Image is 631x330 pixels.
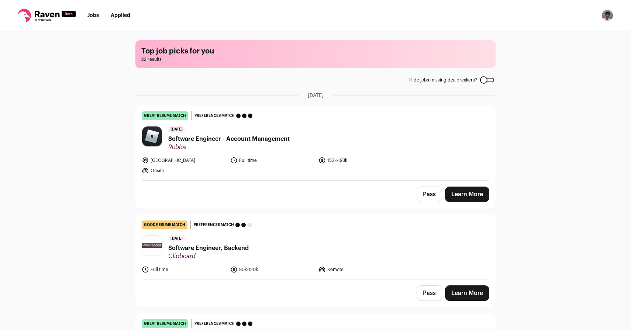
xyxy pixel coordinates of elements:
[142,243,162,249] img: f8b8fca7f02ba8711c027bb4cd6270c1c0990aa6004fa94018685ed240b834a7.jpg
[141,56,490,62] span: 22 results
[445,187,489,202] a: Learn More
[142,167,226,174] li: Onsite
[168,244,249,253] span: Software Engineer, Backend
[168,135,290,143] span: Software Engineer - Account Management
[601,10,613,21] img: 18910192-medium_jpg
[111,13,130,18] a: Applied
[409,77,477,83] span: Hide jobs missing dealbreakers?
[601,10,613,21] button: Open dropdown
[168,235,185,242] span: [DATE]
[194,320,235,327] span: Preferences match
[142,266,226,273] li: Full time
[142,157,226,164] li: [GEOGRAPHIC_DATA]
[417,187,442,202] button: Pass
[417,285,442,301] button: Pass
[142,319,188,328] div: great resume match
[142,126,162,146] img: 756abdacb497b579a01363fd983631d1e6da00db33633d585a35acfdef79d400.jpg
[318,157,403,164] li: 153k-193k
[168,143,290,151] span: Roblox
[136,105,495,180] a: great resume match Preferences match [DATE] Software Engineer - Account Management Roblox [GEOGRA...
[230,266,314,273] li: 80k-120k
[136,215,495,279] a: good resume match Preferences match [DATE] Software Engineer, Backend Clipboard Full time 80k-120...
[87,13,99,18] a: Jobs
[194,112,235,119] span: Preferences match
[445,285,489,301] a: Learn More
[142,220,187,229] div: good resume match
[141,46,490,56] h1: Top job picks for you
[142,111,188,120] div: great resume match
[230,157,314,164] li: Full time
[318,266,403,273] li: Remote
[168,253,249,260] span: Clipboard
[308,92,324,99] span: [DATE]
[194,221,234,229] span: Preferences match
[168,126,185,133] span: [DATE]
